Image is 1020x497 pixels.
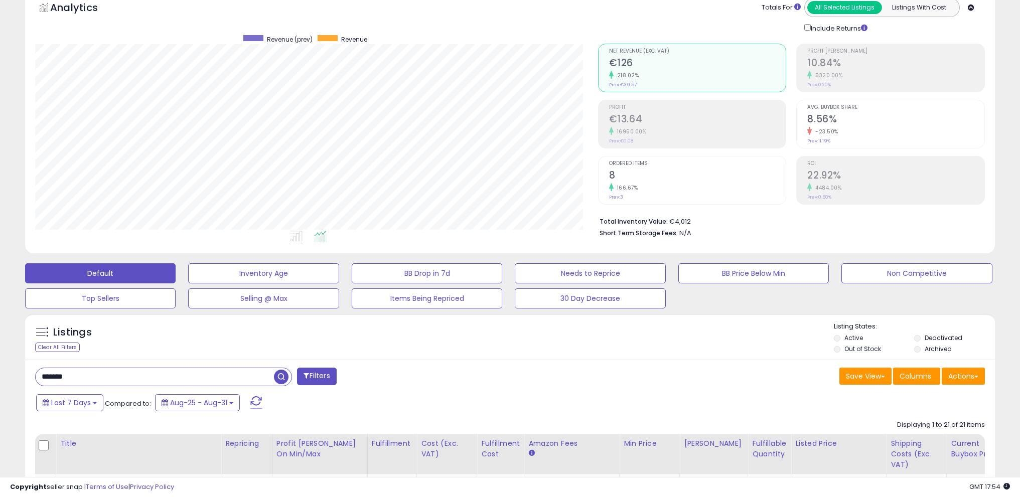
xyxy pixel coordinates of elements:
button: Default [25,263,176,283]
small: 218.02% [614,72,639,79]
small: Prev: 3 [609,194,623,200]
p: Listing States: [834,322,995,332]
li: €4,012 [600,215,977,227]
label: Deactivated [925,334,962,342]
label: Out of Stock [844,345,881,353]
button: Items Being Repriced [352,288,502,308]
button: BB Price Below Min [678,263,829,283]
div: [PERSON_NAME] [684,438,744,449]
span: Columns [900,371,931,381]
div: Include Returns [797,22,880,34]
h2: €13.64 [609,113,786,127]
h2: 8.56% [807,113,984,127]
button: Selling @ Max [188,288,339,308]
div: Title [60,438,217,449]
small: Prev: 0.20% [807,82,831,88]
span: Profit [609,105,786,110]
span: Ordered Items [609,161,786,167]
div: Repricing [225,438,268,449]
div: Min Price [624,438,675,449]
div: Fulfillment Cost [481,438,520,459]
a: Privacy Policy [130,482,174,491]
div: Displaying 1 to 21 of 21 items [897,420,985,430]
button: BB Drop in 7d [352,263,502,283]
div: Totals For [762,3,801,13]
span: Net Revenue (Exc. VAT) [609,49,786,54]
div: Fulfillable Quantity [752,438,787,459]
small: Amazon Fees. [528,449,534,458]
div: Fulfillment [372,438,412,449]
div: seller snap | | [10,482,174,492]
small: 4484.00% [812,184,841,192]
button: Listings With Cost [882,1,956,14]
button: Non Competitive [841,263,992,283]
label: Active [844,334,863,342]
span: Profit [PERSON_NAME] [807,49,984,54]
button: Top Sellers [25,288,176,308]
button: Inventory Age [188,263,339,283]
small: Prev: 11.19% [807,138,830,144]
button: Aug-25 - Aug-31 [155,394,240,411]
span: Revenue (prev) [267,35,313,44]
small: 16950.00% [614,128,647,135]
button: Actions [942,368,985,385]
div: Current Buybox Price [951,438,1002,459]
span: Last 7 Days [51,398,91,408]
a: Terms of Use [86,482,128,491]
h5: Listings [53,325,92,340]
b: Total Inventory Value: [600,217,668,226]
div: Profit [PERSON_NAME] on Min/Max [276,438,363,459]
small: 5320.00% [812,72,842,79]
small: Prev: 0.50% [807,194,831,200]
th: The percentage added to the cost of goods (COGS) that forms the calculator for Min & Max prices. [272,434,367,474]
button: Save View [839,368,892,385]
span: Compared to: [105,399,151,408]
div: Listed Price [795,438,882,449]
div: Cost (Exc. VAT) [421,438,473,459]
h2: 10.84% [807,57,984,71]
span: Aug-25 - Aug-31 [170,398,227,408]
button: All Selected Listings [807,1,882,14]
small: Prev: €39.57 [609,82,637,88]
h2: €126 [609,57,786,71]
div: Shipping Costs (Exc. VAT) [891,438,942,470]
span: N/A [679,228,691,238]
strong: Copyright [10,482,47,491]
span: Avg. Buybox Share [807,105,984,110]
span: ROI [807,161,984,167]
button: 30 Day Decrease [515,288,665,308]
span: 2025-09-8 17:54 GMT [969,482,1010,491]
button: Last 7 Days [36,394,103,411]
div: Clear All Filters [35,343,80,352]
button: Columns [893,368,940,385]
h2: 22.92% [807,170,984,183]
small: -23.50% [812,128,838,135]
b: Short Term Storage Fees: [600,229,678,237]
small: Prev: €0.08 [609,138,633,144]
button: Filters [297,368,336,385]
small: 166.67% [614,184,638,192]
span: Revenue [341,35,367,44]
h5: Analytics [50,1,117,17]
div: Amazon Fees [528,438,615,449]
button: Needs to Reprice [515,263,665,283]
h2: 8 [609,170,786,183]
label: Archived [925,345,952,353]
